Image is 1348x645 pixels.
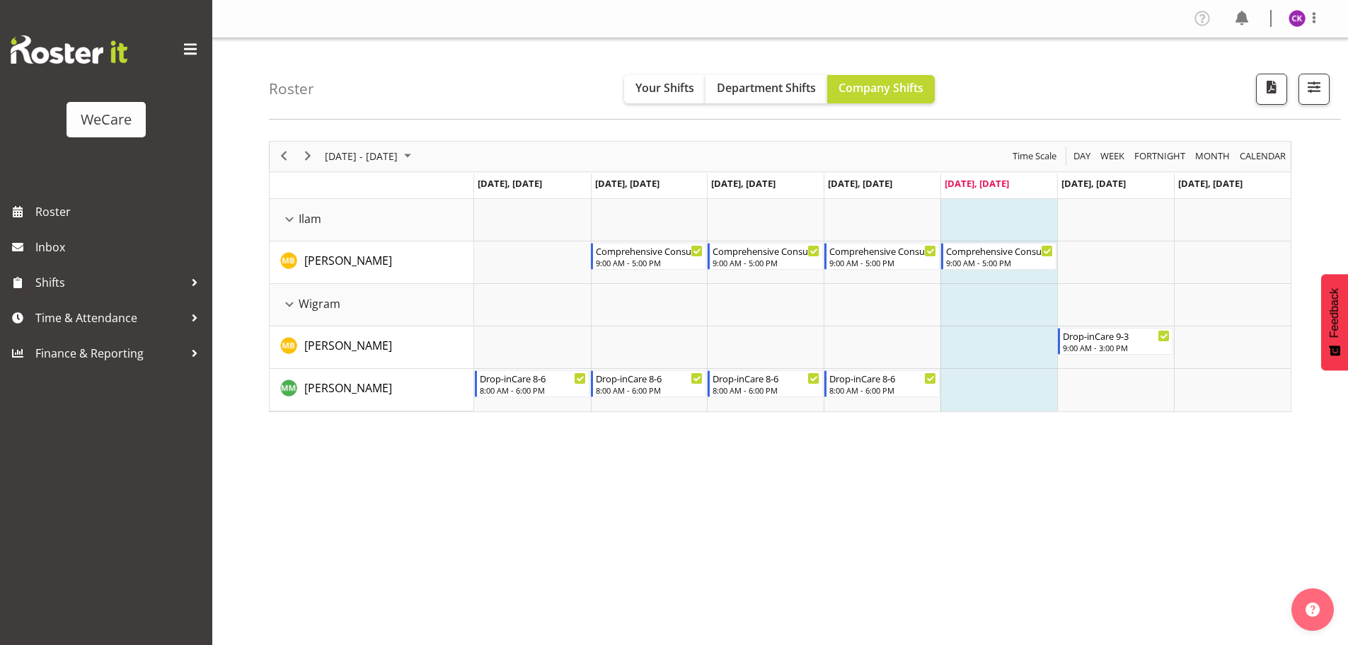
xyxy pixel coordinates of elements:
div: 8:00 AM - 6:00 PM [480,384,587,396]
span: Day [1072,147,1092,165]
div: 8:00 AM - 6:00 PM [829,384,936,396]
button: October 2025 [323,147,417,165]
div: Comprehensive Consult [596,244,703,258]
div: Comprehensive Consult [713,244,819,258]
span: [PERSON_NAME] [304,338,392,353]
a: [PERSON_NAME] [304,379,392,396]
div: 9:00 AM - 5:00 PM [829,257,936,268]
span: Roster [35,201,205,222]
button: Company Shifts [827,75,935,103]
span: Time Scale [1011,147,1058,165]
div: 9:00 AM - 3:00 PM [1063,342,1170,353]
span: [DATE], [DATE] [945,177,1009,190]
button: Fortnight [1132,147,1188,165]
button: Feedback - Show survey [1321,274,1348,370]
img: Rosterit website logo [11,35,127,64]
div: Matthew Brewer"s event - Comprehensive Consult Begin From Wednesday, October 1, 2025 at 9:00:00 A... [708,243,823,270]
span: Shifts [35,272,184,293]
div: 9:00 AM - 5:00 PM [713,257,819,268]
div: 9:00 AM - 5:00 PM [946,257,1053,268]
span: Inbox [35,236,205,258]
div: WeCare [81,109,132,130]
span: [DATE], [DATE] [1178,177,1243,190]
div: Matthew Mckenzie"s event - Drop-inCare 8-6 Begin From Monday, September 29, 2025 at 8:00:00 AM GM... [475,370,590,397]
button: Month [1238,147,1289,165]
td: Matthew Brewer resource [270,326,474,369]
button: Time Scale [1010,147,1059,165]
div: 8:00 AM - 6:00 PM [596,384,703,396]
span: Week [1099,147,1126,165]
td: Matthew Brewer resource [270,241,474,284]
table: Timeline Week of October 3, 2025 [474,199,1291,411]
button: Timeline Day [1071,147,1093,165]
a: [PERSON_NAME] [304,252,392,269]
span: Wigram [299,295,340,312]
img: help-xxl-2.png [1306,603,1320,617]
span: [DATE], [DATE] [595,177,659,190]
div: Drop-inCare 9-3 [1063,329,1170,343]
button: Timeline Week [1098,147,1127,165]
div: Matthew Brewer"s event - Comprehensive Consult Begin From Tuesday, September 30, 2025 at 9:00:00 ... [591,243,706,270]
div: Comprehensive Consult [829,244,936,258]
span: [DATE], [DATE] [1061,177,1126,190]
span: Month [1194,147,1231,165]
div: Matthew Mckenzie"s event - Drop-inCare 8-6 Begin From Wednesday, October 1, 2025 at 8:00:00 AM GM... [708,370,823,397]
button: Your Shifts [624,75,705,103]
div: Matthew Mckenzie"s event - Drop-inCare 8-6 Begin From Thursday, October 2, 2025 at 8:00:00 AM GMT... [824,370,940,397]
td: Matthew Mckenzie resource [270,369,474,411]
div: Matthew Mckenzie"s event - Drop-inCare 8-6 Begin From Tuesday, September 30, 2025 at 8:00:00 AM G... [591,370,706,397]
span: [DATE] - [DATE] [323,147,399,165]
span: Fortnight [1133,147,1187,165]
div: next period [296,142,320,171]
button: Department Shifts [705,75,827,103]
div: 9:00 AM - 5:00 PM [596,257,703,268]
span: [DATE], [DATE] [711,177,776,190]
span: Department Shifts [717,80,816,96]
td: Wigram resource [270,284,474,326]
div: Matthew Brewer"s event - Comprehensive Consult Begin From Thursday, October 2, 2025 at 9:00:00 AM... [824,243,940,270]
div: Comprehensive Consult [946,244,1053,258]
div: Drop-inCare 8-6 [596,371,703,385]
div: Sep 29 - Oct 05, 2025 [320,142,420,171]
h4: Roster [269,81,314,97]
img: chloe-kim10479.jpg [1289,10,1306,27]
button: Previous [275,147,294,165]
span: Time & Attendance [35,307,184,329]
div: Matthew Brewer"s event - Comprehensive Consult Begin From Friday, October 3, 2025 at 9:00:00 AM G... [941,243,1056,270]
button: Next [299,147,318,165]
span: Company Shifts [839,80,923,96]
td: Ilam resource [270,199,474,241]
div: Drop-inCare 8-6 [713,371,819,385]
button: Filter Shifts [1298,74,1330,105]
span: Your Shifts [635,80,694,96]
span: Ilam [299,210,321,227]
span: Finance & Reporting [35,343,184,364]
div: Matthew Brewer"s event - Drop-inCare 9-3 Begin From Saturday, October 4, 2025 at 9:00:00 AM GMT+1... [1058,328,1173,355]
div: 8:00 AM - 6:00 PM [713,384,819,396]
button: Timeline Month [1193,147,1233,165]
div: Drop-inCare 8-6 [829,371,936,385]
div: previous period [272,142,296,171]
span: Feedback [1328,288,1341,338]
span: calendar [1238,147,1287,165]
button: Download a PDF of the roster according to the set date range. [1256,74,1287,105]
span: [DATE], [DATE] [828,177,892,190]
span: [DATE], [DATE] [478,177,542,190]
a: [PERSON_NAME] [304,337,392,354]
div: Drop-inCare 8-6 [480,371,587,385]
span: [PERSON_NAME] [304,253,392,268]
span: [PERSON_NAME] [304,380,392,396]
div: Timeline Week of October 3, 2025 [269,141,1291,412]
